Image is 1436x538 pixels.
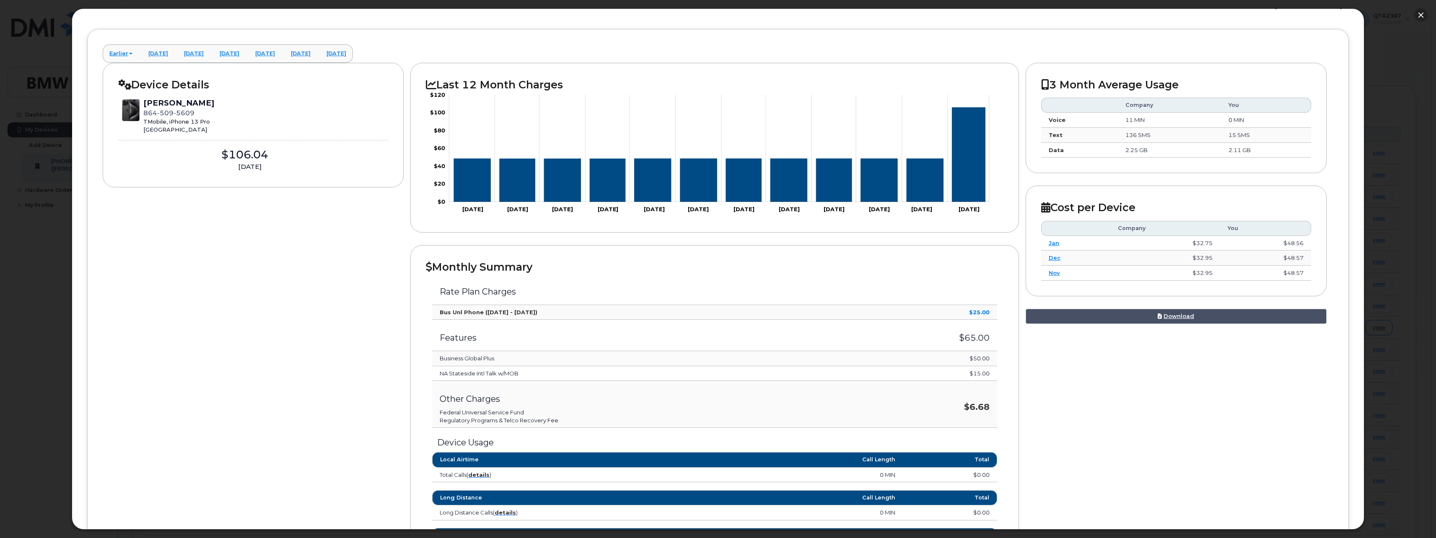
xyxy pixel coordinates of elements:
td: $32.95 [1110,251,1221,266]
td: $0.00 [903,468,997,483]
th: Company [1110,221,1221,236]
td: $48.57 [1220,251,1311,266]
strong: $25.00 [969,309,990,316]
a: Jan [1049,240,1059,246]
a: Dec [1049,254,1060,261]
tspan: [DATE] [911,206,932,212]
th: You [1220,221,1311,236]
strong: Bus Unl Phone ([DATE] - [DATE]) [440,309,537,316]
th: Total [903,490,997,505]
h2: Monthly Summary [426,261,1003,273]
tspan: [DATE] [824,206,845,212]
th: Call Length [668,452,903,467]
h3: $65.00 [861,333,990,342]
div: [DATE] [118,162,381,171]
span: ( ) [493,509,518,516]
th: Total [903,452,997,467]
td: $32.95 [1110,266,1221,281]
td: $32.75 [1110,236,1221,251]
iframe: Messenger Launcher [1400,502,1430,532]
tspan: $80 [434,127,445,134]
th: Call Length [668,490,903,505]
tspan: [DATE] [462,206,483,212]
tspan: [DATE] [779,206,800,212]
a: details [468,471,490,478]
td: Long Distance Calls [432,505,668,520]
td: NA Stateside Intl Talk w/MOB [432,366,853,381]
tspan: [DATE] [644,206,665,212]
tspan: [DATE] [734,206,754,212]
g: Series [454,108,985,202]
td: 0 MIN [668,505,903,520]
tspan: [DATE] [598,206,619,212]
th: Long Distance [432,490,668,505]
tspan: [DATE] [552,206,573,212]
div: TMobile, iPhone 13 Pro [GEOGRAPHIC_DATA] [143,118,214,133]
div: $106.04 [118,147,371,163]
td: $48.56 [1220,236,1311,251]
a: details [495,509,516,516]
td: $50.00 [853,351,997,366]
strong: Text [1049,132,1063,138]
td: $15.00 [853,366,997,381]
h3: Rate Plan Charges [440,287,990,296]
td: 2.11 GB [1221,143,1311,158]
span: ( ) [467,471,491,478]
tspan: [DATE] [869,206,890,212]
tspan: $0 [438,198,445,205]
td: 136 SMS [1118,128,1221,143]
td: 15 SMS [1221,128,1311,143]
li: Regulatory Programs & Telco Recovery Fee [440,416,845,424]
tspan: [DATE] [959,206,980,212]
td: Business Global Plus [432,351,853,366]
td: $48.57 [1220,266,1311,281]
tspan: [DATE] [688,206,709,212]
td: 0 MIN [1221,113,1311,128]
td: Total Calls [432,468,668,483]
tspan: $40 [434,163,445,169]
td: $0.00 [903,505,997,520]
h3: Features [440,333,845,342]
tspan: $20 [434,181,445,187]
li: Federal Universal Service Fund [440,409,845,416]
h2: Cost per Device [1041,201,1311,214]
tspan: $60 [434,145,445,152]
tspan: [DATE] [507,206,528,212]
td: 0 MIN [668,468,903,483]
h3: Other Charges [440,394,845,403]
strong: Data [1049,147,1064,153]
td: 2.25 GB [1118,143,1221,158]
a: Nov [1049,269,1060,276]
th: Local Airtime [432,452,668,467]
h3: Device Usage [432,438,997,447]
strong: $6.68 [964,402,990,412]
td: 11 MIN [1118,113,1221,128]
g: Chart [430,91,990,212]
a: Download [1026,309,1327,324]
